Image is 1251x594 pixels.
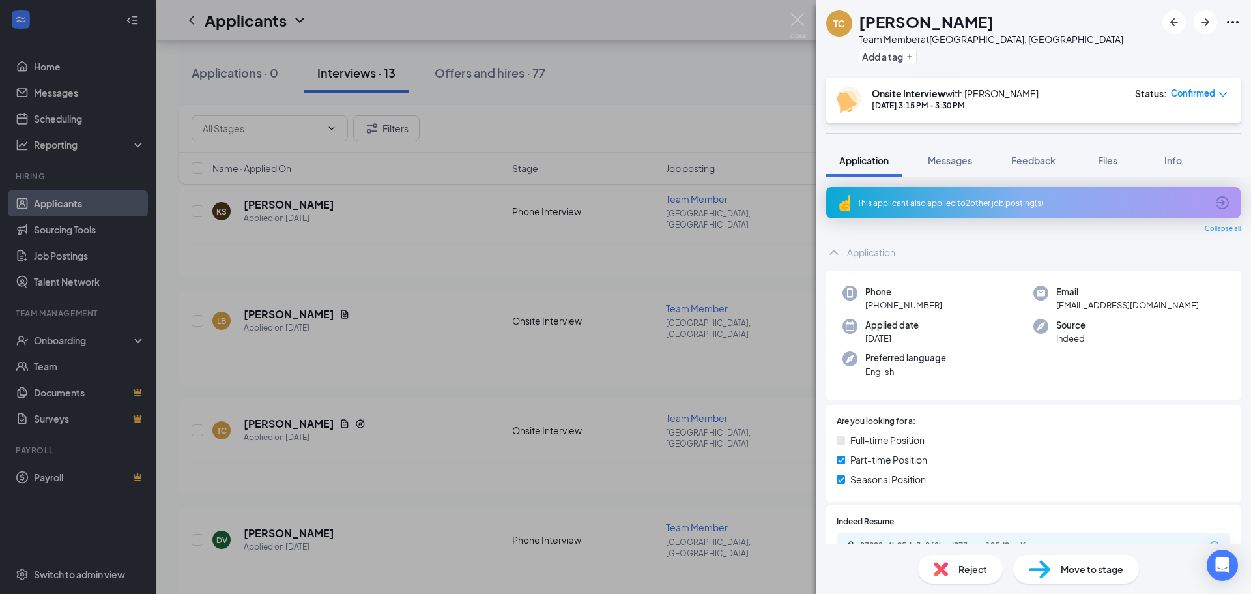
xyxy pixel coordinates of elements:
[906,53,913,61] svg: Plus
[1135,87,1167,100] div: Status :
[1061,562,1123,576] span: Move to stage
[839,155,889,166] span: Application
[1056,299,1199,312] span: [EMAIL_ADDRESS][DOMAIN_NAME]
[860,541,1042,551] div: 03888c4b25da3c060bed873ecca185d9.pdf
[865,365,946,378] span: English
[837,415,915,428] span: Are you looking for a:
[850,433,925,447] span: Full-time Position
[1056,332,1086,345] span: Indeed
[928,155,972,166] span: Messages
[1056,319,1086,332] span: Source
[1207,550,1238,581] div: Open Intercom Messenger
[1162,10,1186,34] button: ArrowLeftNew
[865,332,919,345] span: [DATE]
[865,286,942,299] span: Phone
[1171,87,1215,100] span: Confirmed
[837,516,894,528] span: Indeed Resume
[859,50,917,63] button: PlusAdd a tag
[844,541,855,551] svg: Paperclip
[872,87,945,99] b: Onsite Interview
[1011,155,1056,166] span: Feedback
[1198,14,1213,30] svg: ArrowRight
[833,17,845,30] div: TC
[1098,155,1117,166] span: Files
[859,10,994,33] h1: [PERSON_NAME]
[826,245,842,260] svg: ChevronUp
[1218,90,1228,99] span: down
[872,87,1039,100] div: with [PERSON_NAME]
[1207,539,1222,555] svg: Download
[1166,14,1182,30] svg: ArrowLeftNew
[844,541,1056,553] a: Paperclip03888c4b25da3c060bed873ecca185d9.pdf
[1194,10,1217,34] button: ArrowRight
[1215,195,1230,211] svg: ArrowCircle
[1056,286,1199,299] span: Email
[1164,155,1182,166] span: Info
[865,351,946,364] span: Preferred language
[857,198,1207,209] div: This applicant also applied to 2 other job posting(s)
[1225,14,1241,30] svg: Ellipses
[958,562,987,576] span: Reject
[859,33,1123,46] div: Team Member at [GEOGRAPHIC_DATA], [GEOGRAPHIC_DATA]
[850,453,927,467] span: Part-time Position
[850,472,926,486] span: Seasonal Position
[865,319,919,332] span: Applied date
[847,246,895,259] div: Application
[865,299,942,312] span: [PHONE_NUMBER]
[1205,224,1241,234] span: Collapse all
[872,100,1039,111] div: [DATE] 3:15 PM - 3:30 PM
